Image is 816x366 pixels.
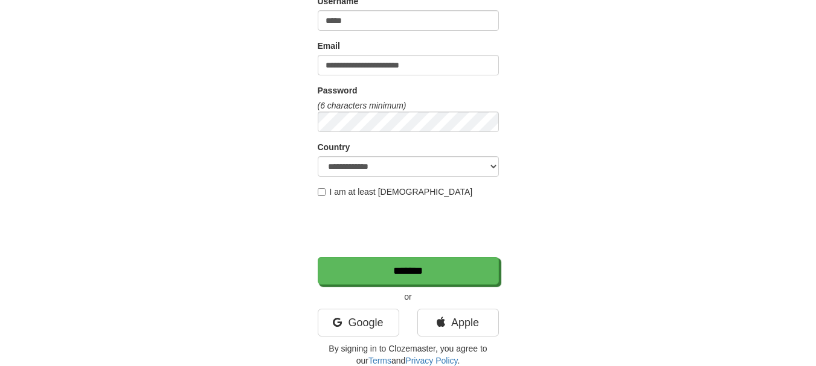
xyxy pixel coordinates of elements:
[318,186,473,198] label: I am at least [DEMOGRAPHIC_DATA]
[318,84,358,96] label: Password
[368,356,391,365] a: Terms
[318,101,406,110] em: (6 characters minimum)
[318,204,501,251] iframe: reCAPTCHA
[318,291,499,303] p: or
[318,40,340,52] label: Email
[318,309,399,336] a: Google
[318,188,326,196] input: I am at least [DEMOGRAPHIC_DATA]
[417,309,499,336] a: Apple
[405,356,457,365] a: Privacy Policy
[318,141,350,153] label: Country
